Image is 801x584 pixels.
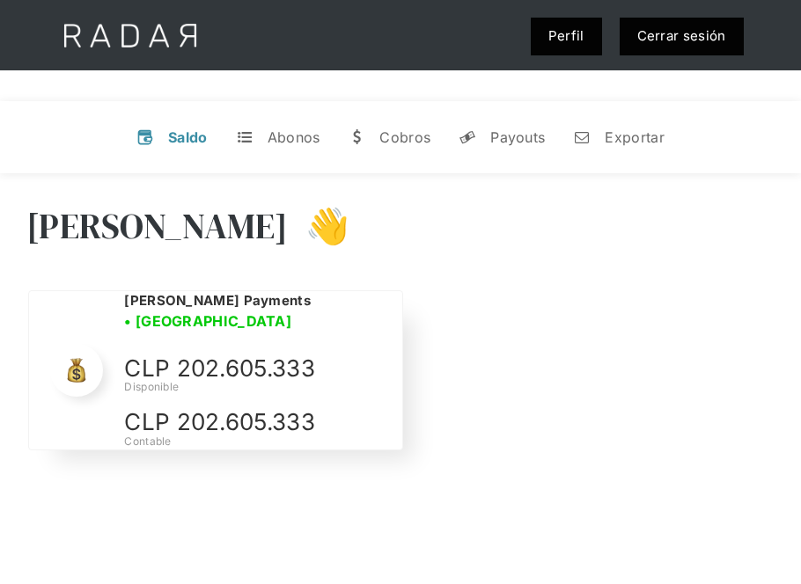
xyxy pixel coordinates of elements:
[26,204,288,248] h3: [PERSON_NAME]
[124,404,388,441] p: CLP 202.605.333
[124,350,388,387] p: CLP 202.605.333
[531,18,602,55] a: Perfil
[379,128,430,146] div: Cobros
[620,18,744,55] a: Cerrar sesión
[136,128,154,146] div: v
[348,128,365,146] div: w
[605,128,664,146] div: Exportar
[490,128,545,146] div: Payouts
[268,128,320,146] div: Abonos
[288,204,349,248] h3: 👋
[124,434,388,449] div: Contable
[573,128,591,146] div: n
[168,128,208,146] div: Saldo
[236,128,254,146] div: t
[124,310,291,332] h3: • [GEOGRAPHIC_DATA]
[124,292,311,310] h2: [PERSON_NAME] Payments
[459,128,476,146] div: y
[124,379,388,395] div: Disponible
